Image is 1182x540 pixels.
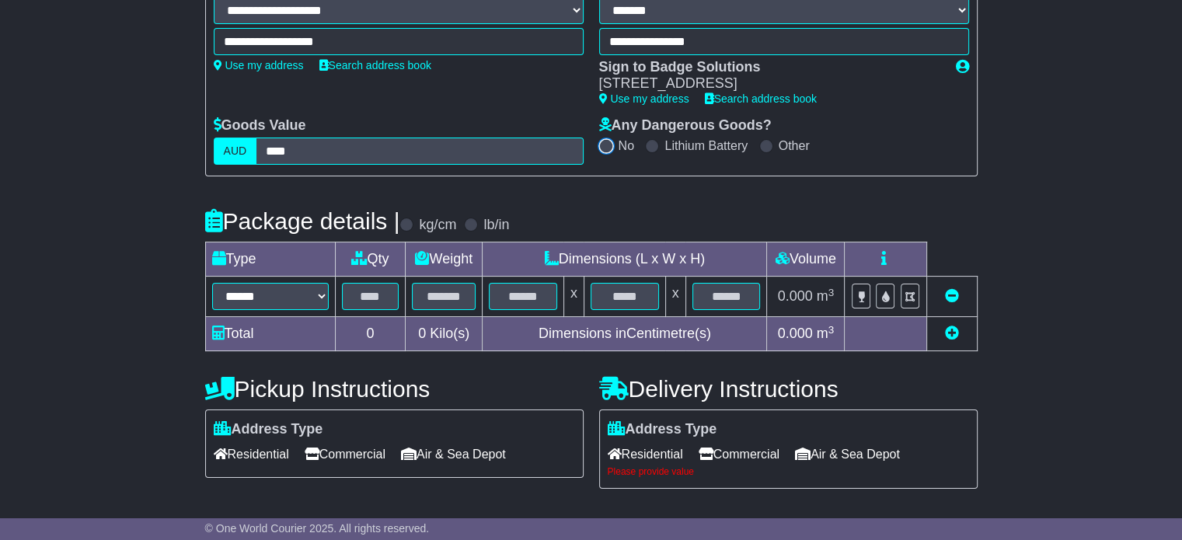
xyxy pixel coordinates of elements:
[419,217,456,234] label: kg/cm
[608,421,717,438] label: Address Type
[767,242,845,277] td: Volume
[599,75,940,92] div: [STREET_ADDRESS]
[817,326,835,341] span: m
[214,421,323,438] label: Address Type
[335,242,406,277] td: Qty
[778,288,813,304] span: 0.000
[401,442,506,466] span: Air & Sea Depot
[418,326,426,341] span: 0
[205,522,430,535] span: © One World Courier 2025. All rights reserved.
[214,59,304,71] a: Use my address
[406,242,483,277] td: Weight
[335,317,406,351] td: 0
[483,242,767,277] td: Dimensions (L x W x H)
[665,277,685,317] td: x
[214,117,306,134] label: Goods Value
[599,92,689,105] a: Use my address
[828,324,835,336] sup: 3
[319,59,431,71] a: Search address book
[305,442,385,466] span: Commercial
[214,138,257,165] label: AUD
[664,138,748,153] label: Lithium Battery
[599,117,772,134] label: Any Dangerous Goods?
[945,326,959,341] a: Add new item
[608,442,683,466] span: Residential
[795,442,900,466] span: Air & Sea Depot
[214,442,289,466] span: Residential
[817,288,835,304] span: m
[406,317,483,351] td: Kilo(s)
[599,376,978,402] h4: Delivery Instructions
[599,59,940,76] div: Sign to Badge Solutions
[205,376,584,402] h4: Pickup Instructions
[828,287,835,298] sup: 3
[205,317,335,351] td: Total
[699,442,779,466] span: Commercial
[205,242,335,277] td: Type
[779,138,810,153] label: Other
[619,138,634,153] label: No
[945,288,959,304] a: Remove this item
[563,277,584,317] td: x
[705,92,817,105] a: Search address book
[205,208,400,234] h4: Package details |
[608,466,969,477] div: Please provide value
[483,217,509,234] label: lb/in
[483,317,767,351] td: Dimensions in Centimetre(s)
[778,326,813,341] span: 0.000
